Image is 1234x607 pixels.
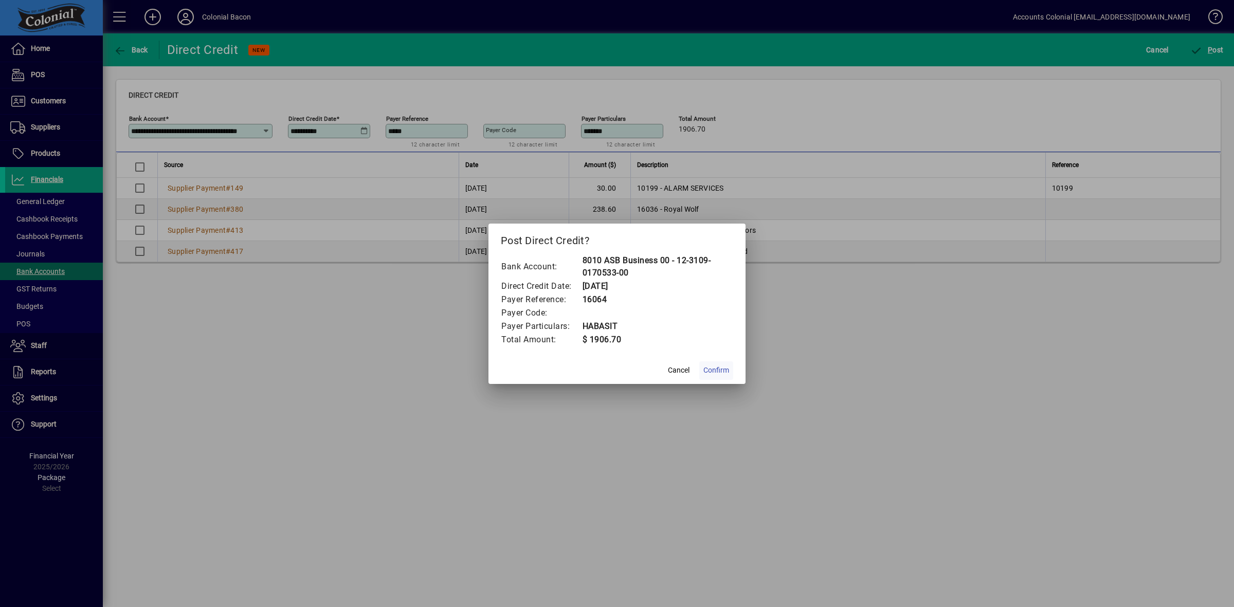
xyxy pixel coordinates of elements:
td: Payer Reference: [501,293,582,306]
h2: Post Direct Credit? [488,224,746,253]
td: Payer Code: [501,306,582,320]
td: Payer Particulars: [501,320,582,333]
td: Direct Credit Date: [501,280,582,293]
td: $ 1906.70 [582,333,734,346]
td: Bank Account: [501,254,582,280]
button: Cancel [662,361,695,380]
span: Confirm [703,365,729,376]
td: [DATE] [582,280,734,293]
span: Cancel [668,365,689,376]
td: 8010 ASB Business 00 - 12-3109-0170533-00 [582,254,734,280]
td: HABASIT [582,320,734,333]
button: Confirm [699,361,733,380]
td: Total Amount: [501,333,582,346]
td: 16064 [582,293,734,306]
